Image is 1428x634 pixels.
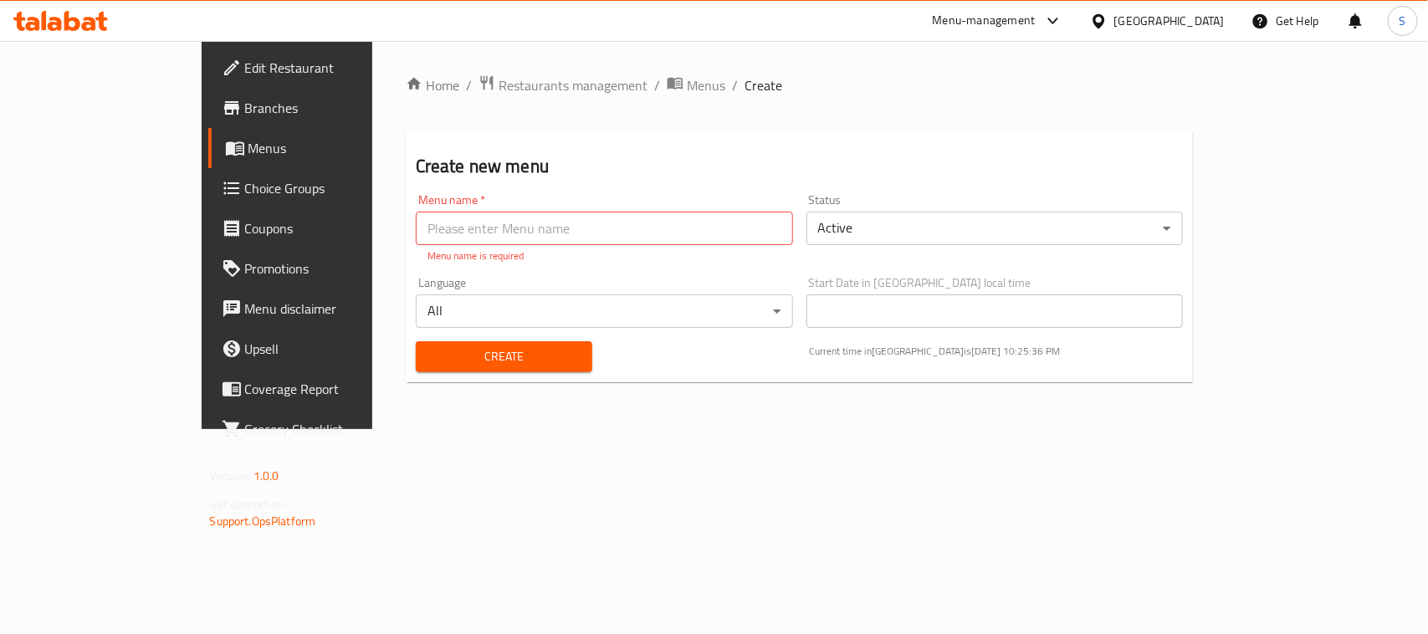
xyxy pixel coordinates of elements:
[479,74,647,96] a: Restaurants management
[416,212,793,245] input: Please enter Menu name
[745,75,782,95] span: Create
[429,346,579,367] span: Create
[208,248,440,289] a: Promotions
[466,75,472,95] li: /
[1400,12,1406,30] span: S
[208,409,440,449] a: Grocery Checklist
[427,248,781,263] p: Menu name is required
[245,58,427,78] span: Edit Restaurant
[245,218,427,238] span: Coupons
[245,178,427,198] span: Choice Groups
[208,128,440,168] a: Menus
[654,75,660,95] li: /
[208,208,440,248] a: Coupons
[245,419,427,439] span: Grocery Checklist
[416,294,793,328] div: All
[1114,12,1225,30] div: [GEOGRAPHIC_DATA]
[208,329,440,369] a: Upsell
[245,339,427,359] span: Upsell
[499,75,647,95] span: Restaurants management
[245,98,427,118] span: Branches
[245,258,427,279] span: Promotions
[208,168,440,208] a: Choice Groups
[933,11,1036,31] div: Menu-management
[416,154,1184,179] h2: Create new menu
[253,465,279,487] span: 1.0.0
[210,465,251,487] span: Version:
[806,212,1184,245] div: Active
[208,369,440,409] a: Coverage Report
[810,344,1184,359] p: Current time in [GEOGRAPHIC_DATA] is [DATE] 10:25:36 PM
[667,74,725,96] a: Menus
[208,289,440,329] a: Menu disclaimer
[248,138,427,158] span: Menus
[208,88,440,128] a: Branches
[245,379,427,399] span: Coverage Report
[210,493,287,515] span: Get support on:
[732,75,738,95] li: /
[687,75,725,95] span: Menus
[245,299,427,319] span: Menu disclaimer
[208,48,440,88] a: Edit Restaurant
[406,74,1194,96] nav: breadcrumb
[416,341,592,372] button: Create
[210,510,316,532] a: Support.OpsPlatform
